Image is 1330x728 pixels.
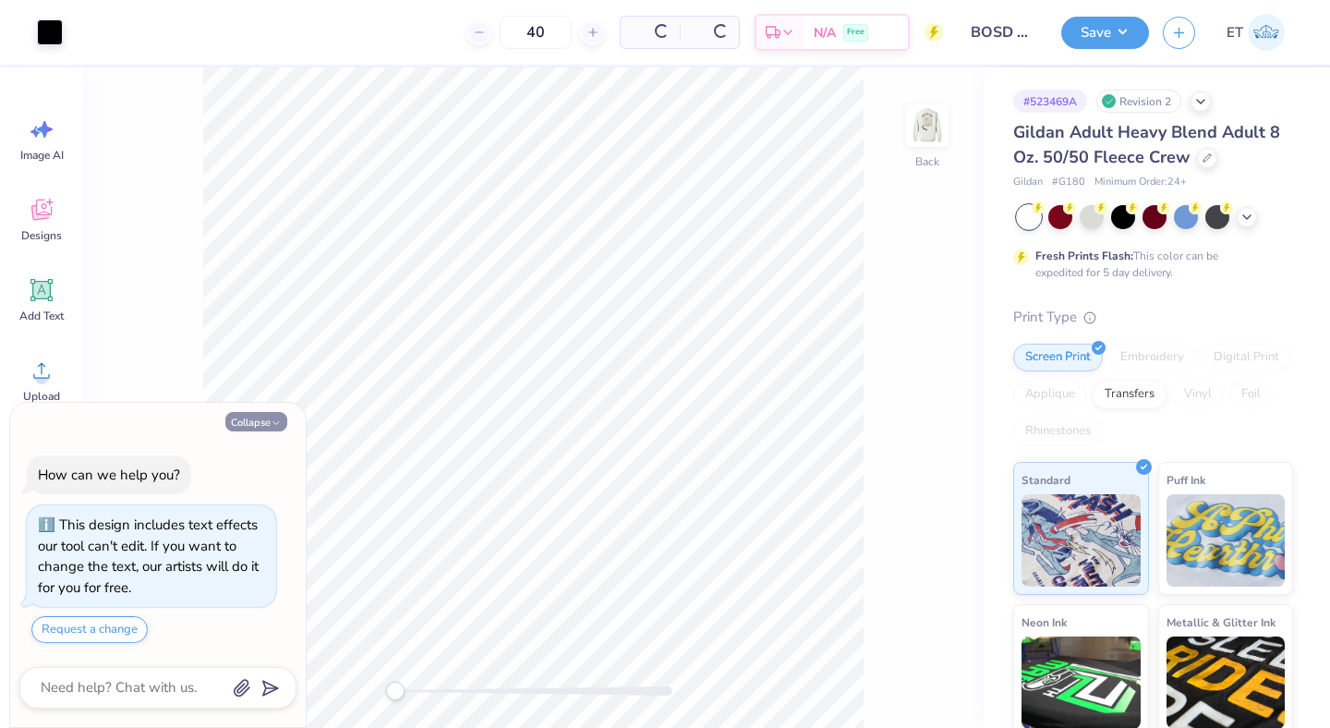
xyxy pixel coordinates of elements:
[386,682,405,700] div: Accessibility label
[915,153,939,170] div: Back
[1202,344,1291,371] div: Digital Print
[1022,470,1070,490] span: Standard
[19,309,64,323] span: Add Text
[225,412,287,431] button: Collapse
[1093,381,1167,408] div: Transfers
[847,26,864,39] span: Free
[20,148,64,163] span: Image AI
[1013,307,1293,328] div: Print Type
[1061,17,1149,49] button: Save
[31,616,148,643] button: Request a change
[1108,344,1196,371] div: Embroidery
[1013,344,1103,371] div: Screen Print
[1167,470,1205,490] span: Puff Ink
[38,466,180,484] div: How can we help you?
[21,228,62,243] span: Designs
[909,107,946,144] img: Back
[23,389,60,404] span: Upload
[1035,248,1263,281] div: This color can be expedited for 5 day delivery.
[1167,494,1286,587] img: Puff Ink
[1167,613,1276,632] span: Metallic & Glitter Ink
[1013,121,1280,168] span: Gildan Adult Heavy Blend Adult 8 Oz. 50/50 Fleece Crew
[1013,175,1043,190] span: Gildan
[1172,381,1224,408] div: Vinyl
[1035,249,1133,263] strong: Fresh Prints Flash:
[1052,175,1085,190] span: # G180
[1022,613,1067,632] span: Neon Ink
[1229,381,1273,408] div: Foil
[1013,381,1087,408] div: Applique
[1094,175,1187,190] span: Minimum Order: 24 +
[814,23,836,42] span: N/A
[1227,22,1243,43] span: ET
[1218,14,1293,51] a: ET
[957,14,1047,51] input: Untitled Design
[1248,14,1285,51] img: Elaina Thomas
[1022,494,1141,587] img: Standard
[1013,90,1087,113] div: # 523469A
[500,16,572,49] input: – –
[1013,418,1103,445] div: Rhinestones
[38,516,259,597] div: This design includes text effects our tool can't edit. If you want to change the text, our artist...
[1096,90,1181,113] div: Revision 2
